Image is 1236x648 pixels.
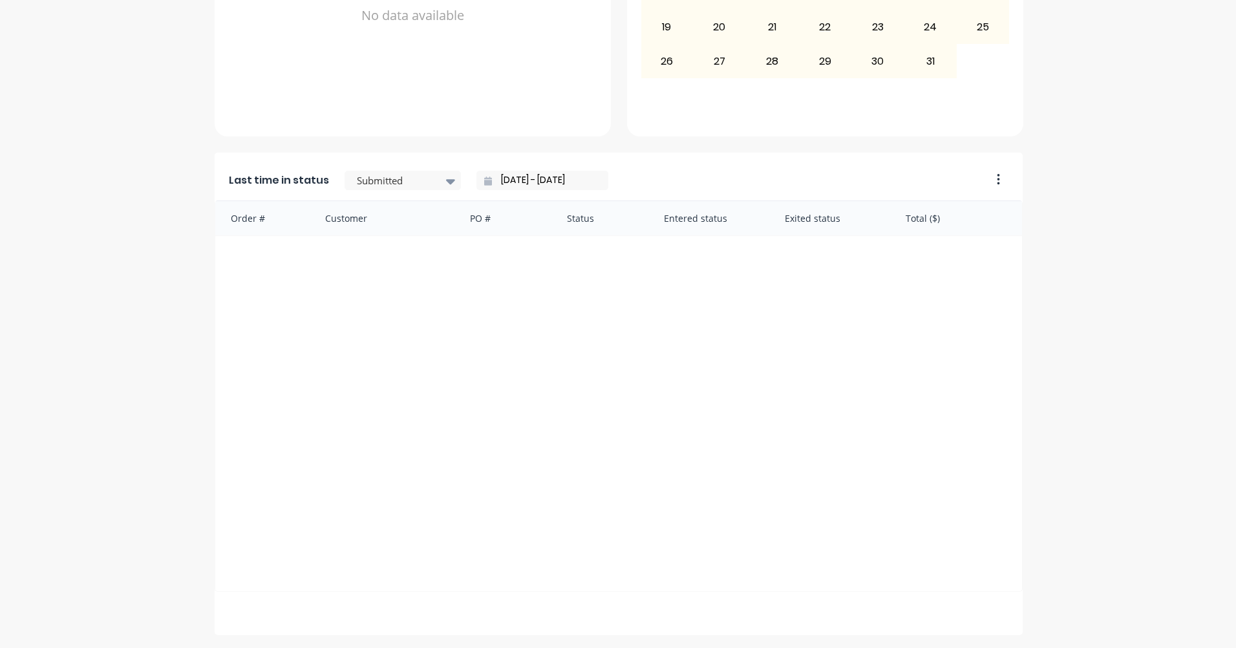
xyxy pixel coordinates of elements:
div: 30 [852,45,904,77]
div: Total ($) [893,201,1022,235]
div: Order # [215,201,312,235]
div: 29 [799,45,851,77]
input: Filter by date [492,171,603,190]
div: PO # [457,201,554,235]
div: Entered status [651,201,772,235]
div: 24 [904,11,956,43]
div: Customer [312,201,458,235]
div: 20 [694,11,745,43]
span: Last time in status [229,173,329,188]
div: Status [554,201,651,235]
div: 25 [957,11,1009,43]
div: 31 [904,45,956,77]
div: 22 [799,11,851,43]
div: 27 [694,45,745,77]
div: 19 [641,11,693,43]
div: 28 [747,45,798,77]
div: 23 [852,11,904,43]
div: 21 [747,11,798,43]
div: Exited status [772,201,893,235]
div: 26 [641,45,693,77]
